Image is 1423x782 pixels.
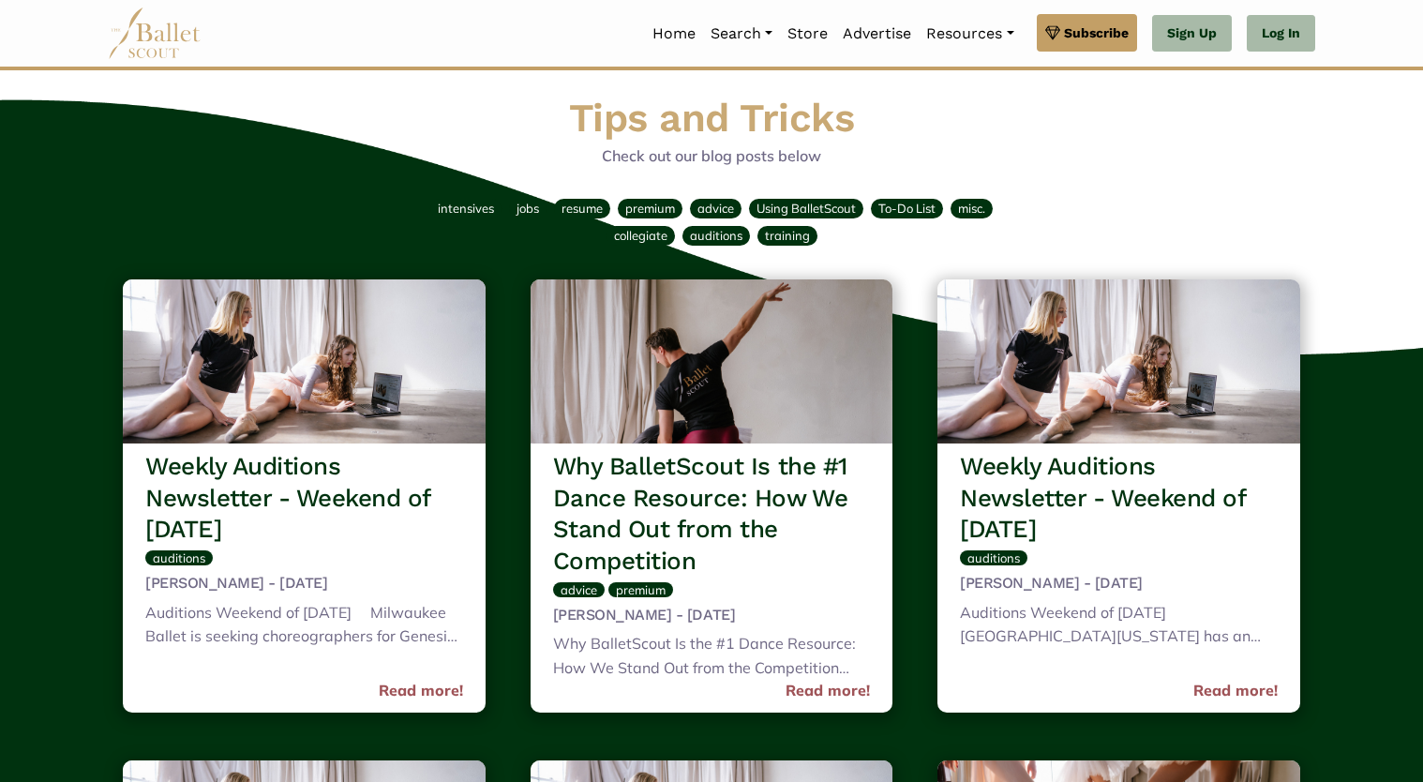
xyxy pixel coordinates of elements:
[616,582,666,597] span: premium
[553,451,871,578] h3: Why BalletScout Is the #1 Dance Resource: How We Stand Out from the Competition
[553,606,871,625] h5: [PERSON_NAME] - [DATE]
[756,201,856,216] span: Using BalletScout
[765,228,810,243] span: training
[1037,14,1137,52] a: Subscribe
[123,279,486,444] img: header_image.img
[614,228,667,243] span: collegiate
[937,279,1300,444] img: header_image.img
[153,550,205,565] span: auditions
[517,201,539,216] span: jobs
[960,451,1278,546] h3: Weekly Auditions Newsletter - Weekend of [DATE]
[780,14,835,53] a: Store
[145,601,463,653] div: Auditions Weekend of [DATE] Milwaukee Ballet is seeking choreographers for Genesis 2026 until 10/...
[697,201,734,216] span: advice
[1064,23,1129,43] span: Subscribe
[115,144,1308,169] p: Check out our blog posts below
[786,679,870,703] a: Read more!
[960,574,1278,594] h5: [PERSON_NAME] - [DATE]
[1152,15,1232,53] a: Sign Up
[145,574,463,594] h5: [PERSON_NAME] - [DATE]
[690,228,742,243] span: auditions
[438,201,494,216] span: intensives
[967,550,1020,565] span: auditions
[553,632,871,684] div: Why BalletScout Is the #1 Dance Resource: How We Stand Out from the Competition Whether you're a ...
[958,201,985,216] span: misc.
[878,201,936,216] span: To-Do List
[1193,679,1278,703] a: Read more!
[379,679,463,703] a: Read more!
[531,279,893,444] img: header_image.img
[625,201,675,216] span: premium
[703,14,780,53] a: Search
[645,14,703,53] a: Home
[960,601,1278,653] div: Auditions Weekend of [DATE] [GEOGRAPHIC_DATA][US_STATE] has an audition for their Dance Major Pro...
[919,14,1021,53] a: Resources
[145,451,463,546] h3: Weekly Auditions Newsletter - Weekend of [DATE]
[561,582,597,597] span: advice
[1247,15,1315,53] a: Log In
[1045,23,1060,43] img: gem.svg
[562,201,603,216] span: resume
[115,93,1308,144] h1: Tips and Tricks
[835,14,919,53] a: Advertise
